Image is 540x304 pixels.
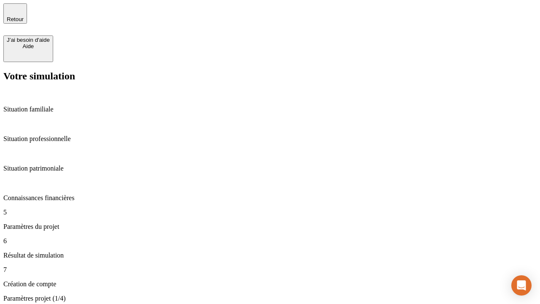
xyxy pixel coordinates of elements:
p: Situation professionnelle [3,135,537,143]
p: 6 [3,237,537,245]
p: Résultat de simulation [3,252,537,259]
p: Situation familiale [3,106,537,113]
p: Connaissances financières [3,194,537,202]
button: J’ai besoin d'aideAide [3,35,53,62]
h2: Votre simulation [3,71,537,82]
p: 5 [3,209,537,216]
div: Aide [7,43,50,49]
p: 7 [3,266,537,274]
p: Création de compte [3,280,537,288]
p: Paramètres projet (1/4) [3,295,537,302]
span: Retour [7,16,24,22]
p: Situation patrimoniale [3,165,537,172]
div: J’ai besoin d'aide [7,37,50,43]
div: Open Intercom Messenger [511,275,532,296]
p: Paramètres du projet [3,223,537,231]
button: Retour [3,3,27,24]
